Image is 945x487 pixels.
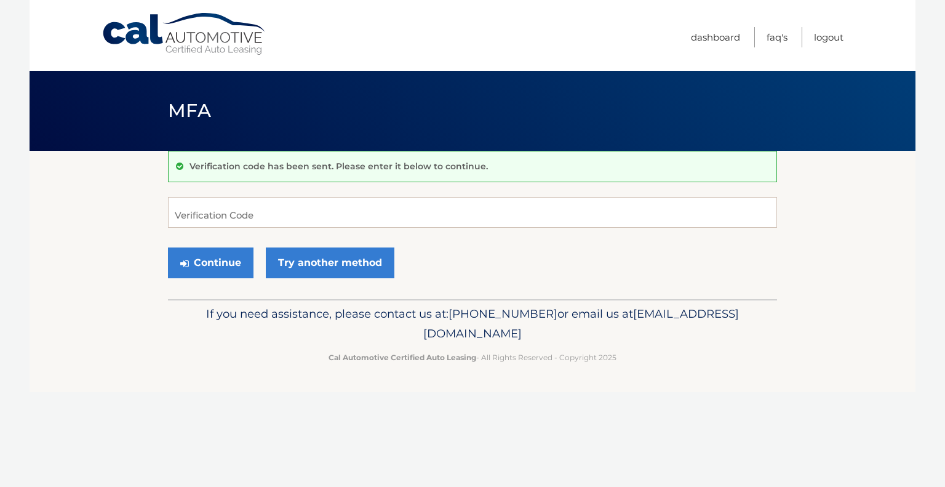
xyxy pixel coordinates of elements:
[767,27,787,47] a: FAQ's
[449,307,557,321] span: [PHONE_NUMBER]
[176,351,769,364] p: - All Rights Reserved - Copyright 2025
[176,304,769,344] p: If you need assistance, please contact us at: or email us at
[168,99,211,122] span: MFA
[102,12,268,56] a: Cal Automotive
[814,27,843,47] a: Logout
[189,161,488,172] p: Verification code has been sent. Please enter it below to continue.
[329,353,476,362] strong: Cal Automotive Certified Auto Leasing
[168,248,253,278] button: Continue
[691,27,740,47] a: Dashboard
[168,197,777,228] input: Verification Code
[423,307,739,340] span: [EMAIL_ADDRESS][DOMAIN_NAME]
[266,248,394,278] a: Try another method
